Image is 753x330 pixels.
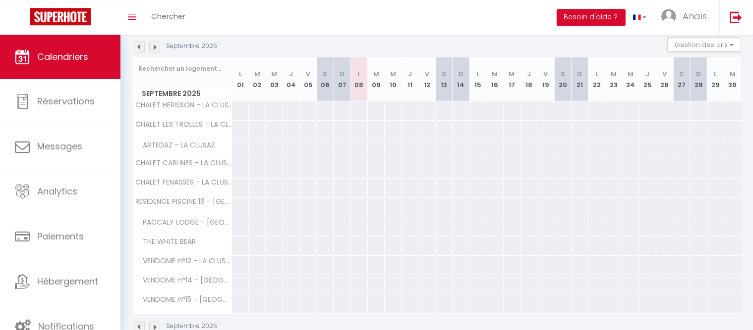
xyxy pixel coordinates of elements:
[283,57,299,101] th: 04
[37,50,88,63] span: Calendriers
[611,69,617,79] abbr: M
[436,57,453,101] th: 13
[373,69,379,79] abbr: M
[667,37,741,52] button: Gestion des prix
[683,10,707,22] span: Anaïs
[239,69,242,79] abbr: L
[442,69,446,79] abbr: S
[595,69,598,79] abbr: L
[707,57,724,101] th: 29
[521,57,537,101] th: 18
[561,69,565,79] abbr: S
[425,69,429,79] abbr: V
[486,57,503,101] th: 16
[459,69,463,79] abbr: D
[151,11,185,21] span: Chercher
[30,8,91,25] img: Super Booking
[306,69,310,79] abbr: V
[138,60,226,78] input: Rechercher un logement...
[133,87,232,101] span: Septembre 2025
[572,57,588,101] th: 21
[249,57,266,101] th: 02
[544,69,548,79] abbr: V
[350,57,367,101] th: 08
[680,69,684,79] abbr: S
[656,57,673,101] th: 26
[134,121,233,128] span: CHALET LES TROLLES - LA CLUSAZ
[134,236,199,247] span: THE WHITE BEAR
[662,69,667,79] abbr: V
[639,57,656,101] th: 25
[37,185,77,197] span: Analytics
[537,57,554,101] th: 19
[661,9,676,24] img: ...
[588,57,605,101] th: 22
[724,57,741,101] th: 30
[504,57,521,101] th: 17
[673,57,690,101] th: 27
[134,294,233,305] span: VENDOME n°15 - [GEOGRAPHIC_DATA]
[696,69,701,79] abbr: D
[134,198,233,205] span: RESIDENCE PISCINE 16 - [GEOGRAPHIC_DATA]
[714,69,717,79] abbr: L
[622,57,639,101] th: 24
[134,140,218,151] span: ARTEDAZ - LA CLUSAZ
[134,101,233,109] span: CHALET HERISSON - LA CLUSAZ
[476,69,479,79] abbr: L
[323,69,327,79] abbr: S
[134,159,233,167] span: CHALET CARLINES - LA CLUSAZ
[390,69,396,79] abbr: M
[554,57,571,101] th: 20
[232,57,249,101] th: 01
[37,140,82,152] span: Messages
[317,57,334,101] th: 06
[578,69,582,79] abbr: D
[266,57,283,101] th: 03
[8,4,38,34] button: Ouvrir le widget de chat LiveChat
[402,57,418,101] th: 11
[730,11,742,23] img: logout
[492,69,498,79] abbr: M
[368,57,385,101] th: 09
[271,69,277,79] abbr: M
[166,42,217,51] p: Septembre 2025
[254,69,260,79] abbr: M
[418,57,435,101] th: 12
[300,57,317,101] th: 05
[408,69,412,79] abbr: J
[357,69,360,79] abbr: L
[37,230,84,242] span: Paiements
[37,275,98,287] span: Hébergement
[527,69,531,79] abbr: J
[340,69,345,79] abbr: D
[509,69,515,79] abbr: M
[134,275,233,286] span: VENDOME n°14 - [GEOGRAPHIC_DATA]
[334,57,350,101] th: 07
[134,256,233,267] span: VENDOME n°12 - LA CLUSAZ
[289,69,293,79] abbr: J
[730,69,736,79] abbr: M
[469,57,486,101] th: 15
[134,179,233,186] span: CHALET FENASSES - LA CLUSAZ
[37,95,95,107] span: Réservations
[385,57,402,101] th: 10
[557,9,626,26] button: Besoin d'aide ?
[646,69,650,79] abbr: J
[690,57,707,101] th: 28
[134,217,233,228] span: PACCALY LODGE - [GEOGRAPHIC_DATA]
[453,57,469,101] th: 14
[605,57,622,101] th: 23
[628,69,634,79] abbr: M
